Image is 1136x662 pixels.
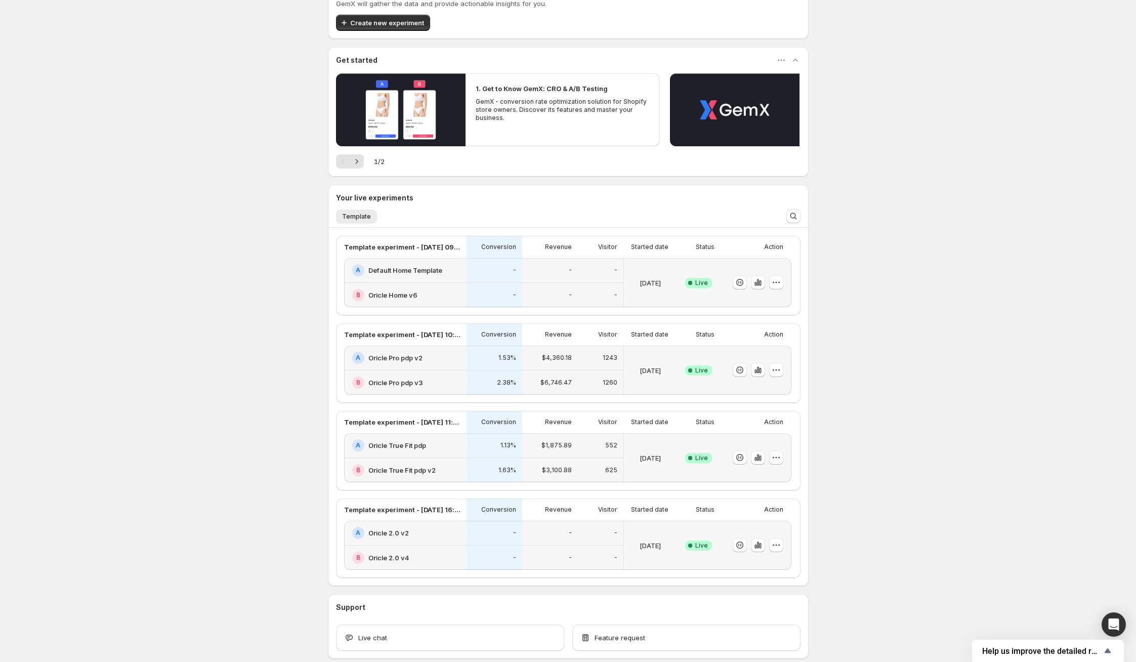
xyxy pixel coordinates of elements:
[640,365,661,376] p: [DATE]
[513,266,516,274] p: -
[356,466,360,474] h2: B
[696,506,714,514] p: Status
[336,154,364,169] nav: Pagination
[569,291,572,299] p: -
[598,330,617,339] p: Visitor
[481,330,516,339] p: Conversion
[696,330,714,339] p: Status
[500,441,516,449] p: 1.13%
[368,553,409,563] h2: Oricle 2.0 v4
[368,528,409,538] h2: Oricle 2.0 v2
[368,378,423,388] h2: Oricle Pro pdp v3
[336,602,365,612] h3: Support
[344,329,460,340] p: Template experiment - [DATE] 10:21:12
[598,243,617,251] p: Visitor
[764,243,783,251] p: Action
[786,209,801,223] button: Search and filter results
[356,291,360,299] h2: B
[545,330,572,339] p: Revenue
[695,279,708,287] span: Live
[344,505,460,515] p: Template experiment - [DATE] 16:17:57
[631,506,668,514] p: Started date
[569,554,572,562] p: -
[368,465,436,475] h2: Oricle True Fit pdp v2
[1102,612,1126,637] div: Open Intercom Messenger
[603,379,617,387] p: 1260
[982,645,1114,657] button: Show survey - Help us improve the detailed report for A/B campaigns
[764,418,783,426] p: Action
[356,441,360,449] h2: A
[605,466,617,474] p: 625
[356,379,360,387] h2: B
[614,266,617,274] p: -
[603,354,617,362] p: 1243
[541,441,572,449] p: $1,875.89
[497,379,516,387] p: 2.38%
[598,506,617,514] p: Visitor
[356,354,360,362] h2: A
[368,440,426,450] h2: Oricle True Fit pdp
[481,506,516,514] p: Conversion
[640,541,661,551] p: [DATE]
[764,330,783,339] p: Action
[631,418,668,426] p: Started date
[695,366,708,375] span: Live
[631,243,668,251] p: Started date
[614,529,617,537] p: -
[670,73,800,146] button: Play video
[595,633,645,643] span: Feature request
[344,417,460,427] p: Template experiment - [DATE] 11:59:18
[631,330,668,339] p: Started date
[695,542,708,550] span: Live
[368,265,442,275] h2: Default Home Template
[374,156,385,167] span: 1 / 2
[513,529,516,537] p: -
[542,466,572,474] p: $3,100.88
[614,554,617,562] p: -
[336,73,466,146] button: Play video
[640,453,661,463] p: [DATE]
[513,291,516,299] p: -
[356,266,360,274] h2: A
[336,55,377,65] h3: Get started
[545,506,572,514] p: Revenue
[545,418,572,426] p: Revenue
[336,15,430,31] button: Create new experiment
[350,18,424,28] span: Create new experiment
[476,84,608,94] h2: 1. Get to Know GemX: CRO & A/B Testing
[540,379,572,387] p: $6,746.47
[368,353,423,363] h2: Oricle Pro pdp v2
[336,193,413,203] h3: Your live experiments
[476,98,650,122] p: GemX - conversion rate optimization solution for Shopify store owners. Discover its features and ...
[982,646,1102,656] span: Help us improve the detailed report for A/B campaigns
[513,554,516,562] p: -
[695,454,708,462] span: Live
[545,243,572,251] p: Revenue
[481,418,516,426] p: Conversion
[569,266,572,274] p: -
[481,243,516,251] p: Conversion
[350,154,364,169] button: Next
[605,441,617,449] p: 552
[614,291,617,299] p: -
[696,418,714,426] p: Status
[498,466,516,474] p: 1.63%
[696,243,714,251] p: Status
[344,242,460,252] p: Template experiment - [DATE] 09:43:40
[542,354,572,362] p: $4,360.18
[356,554,360,562] h2: B
[498,354,516,362] p: 1.53%
[569,529,572,537] p: -
[342,213,371,221] span: Template
[358,633,387,643] span: Live chat
[640,278,661,288] p: [DATE]
[368,290,417,300] h2: Oricle Home v6
[598,418,617,426] p: Visitor
[764,506,783,514] p: Action
[356,529,360,537] h2: A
